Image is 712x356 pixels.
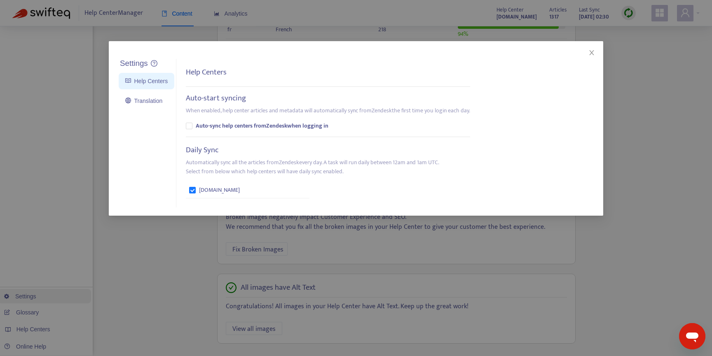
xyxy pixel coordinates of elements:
span: [DOMAIN_NAME] [199,186,240,195]
h5: Settings [120,59,148,68]
span: close [588,49,595,56]
p: Automatically sync all the articles from Zendesk every day. A task will run daily between 12am an... [186,158,439,176]
b: Auto-sync help centers from Zendesk when logging in [196,121,328,130]
iframe: Button to launch messaging window [679,323,705,349]
h5: Auto-start syncing [186,94,246,103]
a: Translation [125,98,162,104]
a: Help Centers [125,78,168,84]
button: Close [587,48,596,57]
p: When enabled, help center articles and metadata will automatically sync from Zendesk the first ti... [186,106,470,115]
h5: Daily Sync [186,146,218,155]
a: question-circle [151,60,157,67]
h5: Help Centers [186,68,227,77]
